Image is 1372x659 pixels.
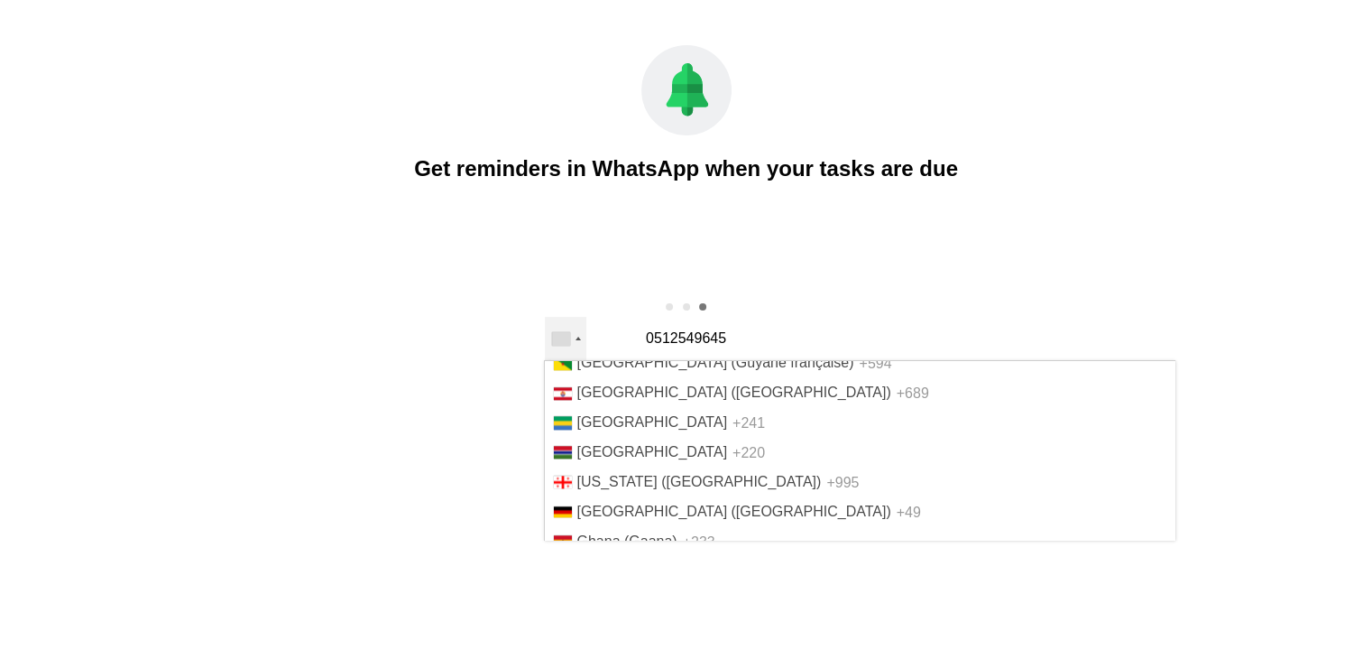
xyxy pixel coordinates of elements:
input: Type your phone number [567,330,806,347]
span: [GEOGRAPHIC_DATA] ([GEOGRAPHIC_DATA]) [577,385,891,400]
span: +220 [732,444,765,459]
span: +594 [860,355,892,370]
span: +995 [826,474,859,489]
img: bell [641,45,732,135]
span: [GEOGRAPHIC_DATA] ([GEOGRAPHIC_DATA]) [577,504,891,519]
span: [US_STATE] ([GEOGRAPHIC_DATA]) [577,474,822,489]
span: +689 [897,385,929,400]
span: Failed to parse number [45,441,1327,460]
span: Ghana (Gaana) [577,534,677,549]
span: +241 [732,414,765,430]
span: [GEOGRAPHIC_DATA] [577,414,728,430]
span: +233 [683,534,715,549]
span: [GEOGRAPHIC_DATA] (Guyane française) [577,355,854,370]
span: +49 [897,504,921,519]
div: Get reminders in WhatsApp when your tasks are due [393,153,980,184]
span: [GEOGRAPHIC_DATA] [577,444,728,459]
